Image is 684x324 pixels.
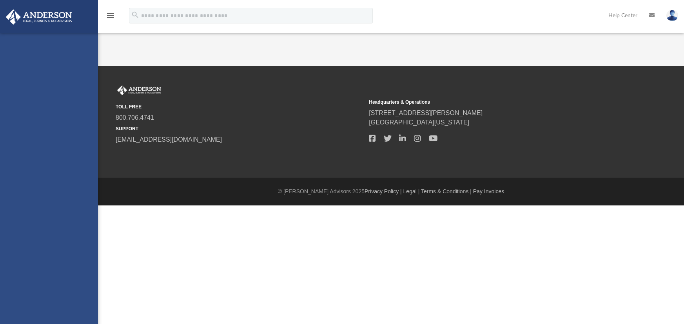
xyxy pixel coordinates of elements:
[365,188,402,194] a: Privacy Policy |
[106,15,115,20] a: menu
[666,10,678,21] img: User Pic
[116,114,154,121] a: 800.706.4741
[473,188,504,194] a: Pay Invoices
[131,11,140,19] i: search
[116,125,363,132] small: SUPPORT
[116,85,163,95] img: Anderson Advisors Platinum Portal
[369,119,469,126] a: [GEOGRAPHIC_DATA][US_STATE]
[116,103,363,110] small: TOLL FREE
[116,136,222,143] a: [EMAIL_ADDRESS][DOMAIN_NAME]
[421,188,472,194] a: Terms & Conditions |
[403,188,420,194] a: Legal |
[4,9,74,25] img: Anderson Advisors Platinum Portal
[369,99,617,106] small: Headquarters & Operations
[369,110,483,116] a: [STREET_ADDRESS][PERSON_NAME]
[98,187,684,196] div: © [PERSON_NAME] Advisors 2025
[106,11,115,20] i: menu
